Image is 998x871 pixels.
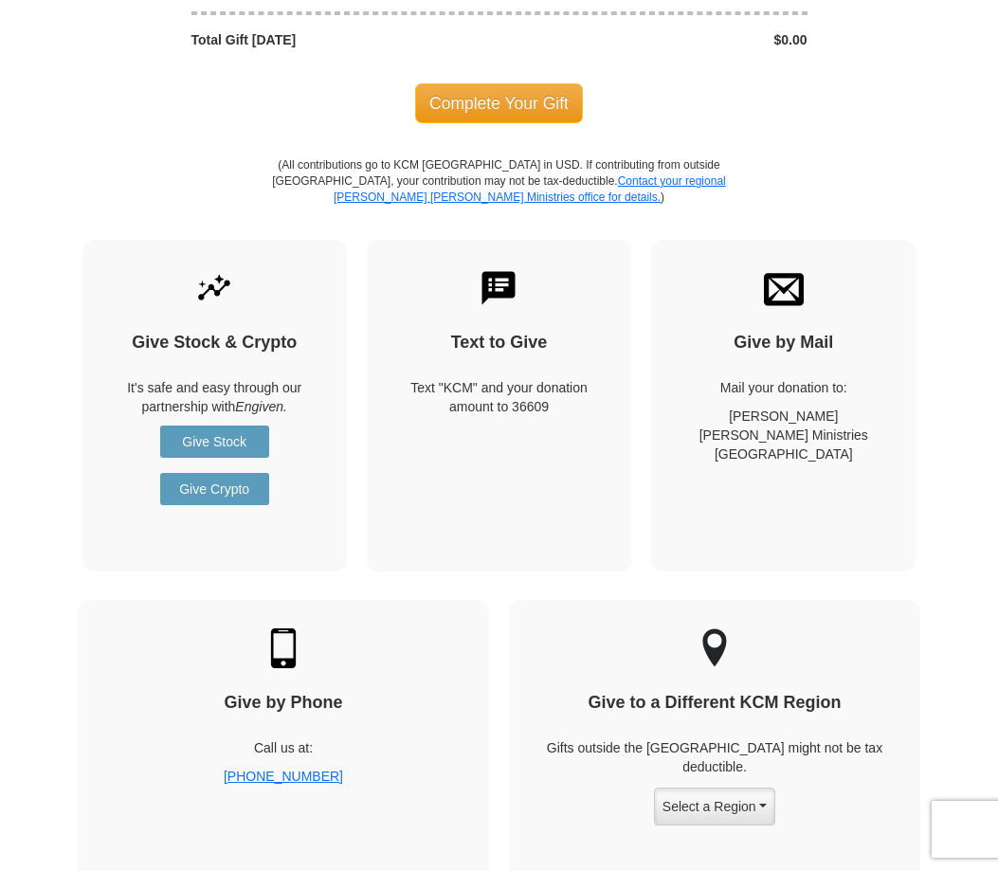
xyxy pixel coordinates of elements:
[400,333,598,354] h4: Text to Give
[263,628,303,668] img: mobile.svg
[400,378,598,416] div: Text "KCM" and your donation amount to 36609
[684,378,882,397] p: Mail your donation to:
[111,693,456,714] h4: Give by Phone
[111,738,456,757] p: Call us at:
[764,268,804,308] img: envelope.svg
[272,157,727,240] p: (All contributions go to KCM [GEOGRAPHIC_DATA] in USD. If contributing from outside [GEOGRAPHIC_D...
[116,378,314,416] p: It's safe and easy through our partnership with
[116,333,314,354] h4: Give Stock & Crypto
[224,769,343,784] a: [PHONE_NUMBER]
[479,268,518,308] img: text-to-give.svg
[701,628,728,668] img: other-region
[542,738,887,776] p: Gifts outside the [GEOGRAPHIC_DATA] might not be tax deductible.
[194,268,234,308] img: give-by-stock.svg
[542,693,887,714] h4: Give to a Different KCM Region
[684,333,882,354] h4: Give by Mail
[181,30,499,49] div: Total Gift [DATE]
[654,788,775,826] button: Select a Region
[235,399,286,414] i: Engiven.
[160,473,269,505] a: Give Crypto
[684,407,882,463] p: [PERSON_NAME] [PERSON_NAME] Ministries [GEOGRAPHIC_DATA]
[415,83,583,123] span: Complete Your Gift
[499,30,818,49] div: $0.00
[160,426,269,458] a: Give Stock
